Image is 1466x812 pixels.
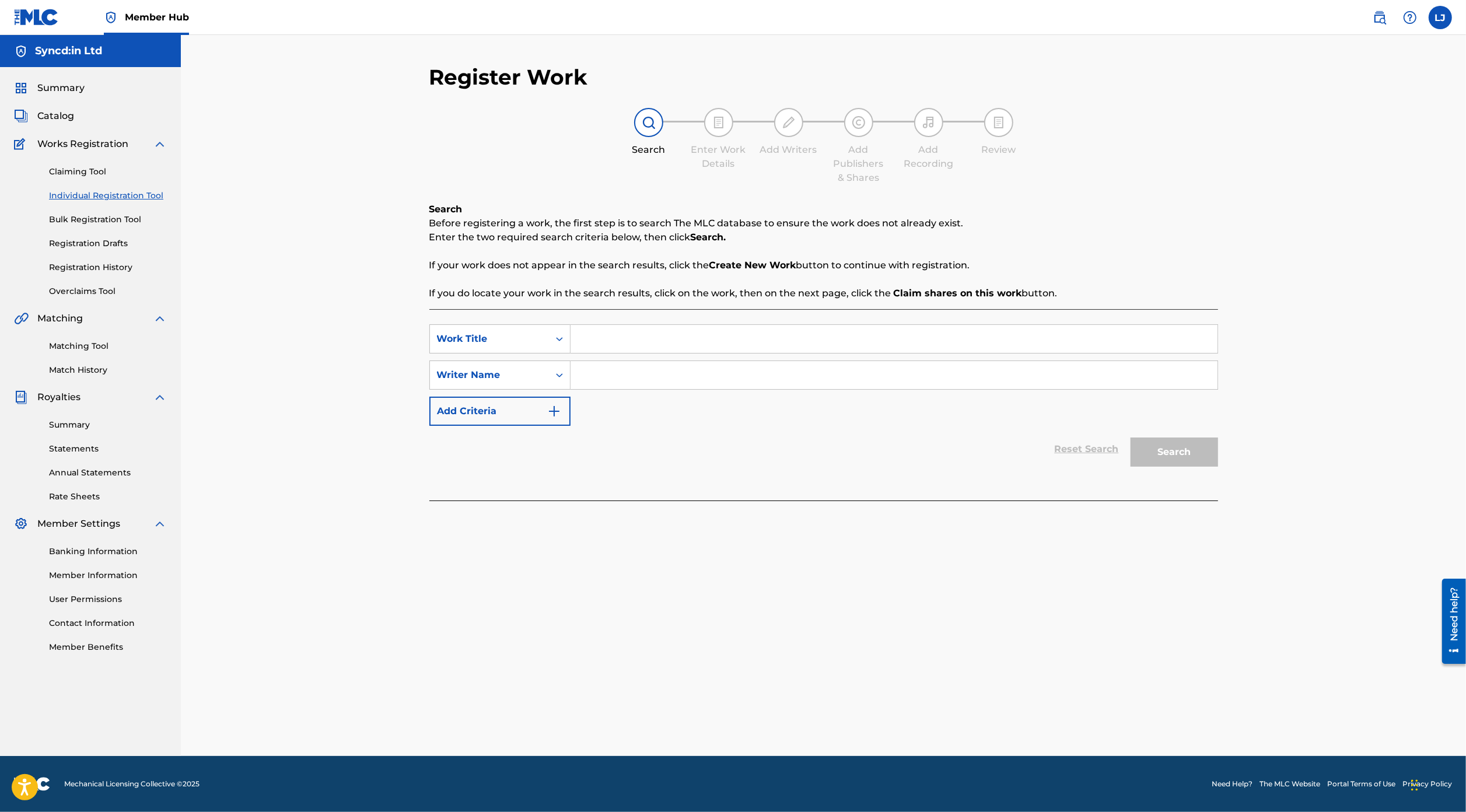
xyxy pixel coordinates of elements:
[620,143,678,157] div: Search
[14,44,28,58] img: Accounts
[49,237,167,250] a: Registration Drafts
[712,116,726,129] img: step indicator icon for Enter Work Details
[690,143,748,171] div: Enter Work Details
[14,81,85,95] a: SummarySummary
[37,390,81,404] span: Royalties
[429,64,588,90] h2: Register Work
[429,230,1218,244] p: Enter the two required search criteria below, then click
[429,324,1218,473] form: Search Form
[49,491,167,503] a: Rate Sheets
[35,44,102,58] h5: Syncd:in Ltd
[429,286,1218,300] p: If you do locate your work in the search results, click on the work, then on the next page, click...
[14,517,28,531] img: Member Settings
[49,467,167,479] a: Annual Statements
[49,364,167,376] a: Match History
[429,258,1218,272] p: If your work does not appear in the search results, click the button to continue with registration.
[894,288,1022,299] strong: Claim shares on this work
[14,109,74,123] a: CatalogCatalog
[1398,6,1422,29] div: Help
[760,143,818,157] div: Add Writers
[1402,779,1452,789] a: Privacy Policy
[153,311,167,325] img: expand
[49,419,167,431] a: Summary
[642,116,656,129] img: step indicator icon for Search
[153,137,167,151] img: expand
[125,10,189,24] span: Member Hub
[1433,574,1466,668] iframe: Resource Center
[782,116,796,129] img: step indicator icon for Add Writers
[14,137,29,151] img: Works Registration
[49,545,167,558] a: Banking Information
[1259,779,1320,789] a: The MLC Website
[37,109,74,123] span: Catalog
[153,390,167,404] img: expand
[64,779,200,789] span: Mechanical Licensing Collective © 2025
[49,617,167,629] a: Contact Information
[1403,10,1417,24] img: help
[429,216,1218,230] p: Before registering a work, the first step is to search The MLC database to ensure the work does n...
[49,261,167,274] a: Registration History
[429,204,463,215] b: Search
[14,777,50,791] img: logo
[49,190,167,202] a: Individual Registration Tool
[37,81,85,95] span: Summary
[1368,6,1391,29] a: Public Search
[37,137,128,151] span: Works Registration
[1327,779,1395,789] a: Portal Terms of Use
[1212,779,1252,789] a: Need Help?
[104,10,118,24] img: Top Rightsholder
[49,593,167,605] a: User Permissions
[547,404,561,418] img: 9d2ae6d4665cec9f34b9.svg
[49,443,167,455] a: Statements
[437,368,542,382] div: Writer Name
[37,517,120,531] span: Member Settings
[14,81,28,95] img: Summary
[852,116,866,129] img: step indicator icon for Add Publishers & Shares
[14,390,28,404] img: Royalties
[37,311,83,325] span: Matching
[922,116,936,129] img: step indicator icon for Add Recording
[14,9,59,26] img: MLC Logo
[437,332,542,346] div: Work Title
[49,213,167,226] a: Bulk Registration Tool
[992,116,1006,129] img: step indicator icon for Review
[49,641,167,653] a: Member Benefits
[49,340,167,352] a: Matching Tool
[970,143,1028,157] div: Review
[709,260,796,271] strong: Create New Work
[1408,756,1466,812] iframe: Chat Widget
[14,109,28,123] img: Catalog
[49,569,167,582] a: Member Information
[900,143,958,171] div: Add Recording
[153,517,167,531] img: expand
[691,232,726,243] strong: Search.
[49,166,167,178] a: Claiming Tool
[49,285,167,297] a: Overclaims Tool
[1429,6,1452,29] div: User Menu
[429,397,571,426] button: Add Criteria
[14,311,29,325] img: Matching
[1411,768,1418,803] div: Drag
[830,143,888,185] div: Add Publishers & Shares
[1373,10,1387,24] img: search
